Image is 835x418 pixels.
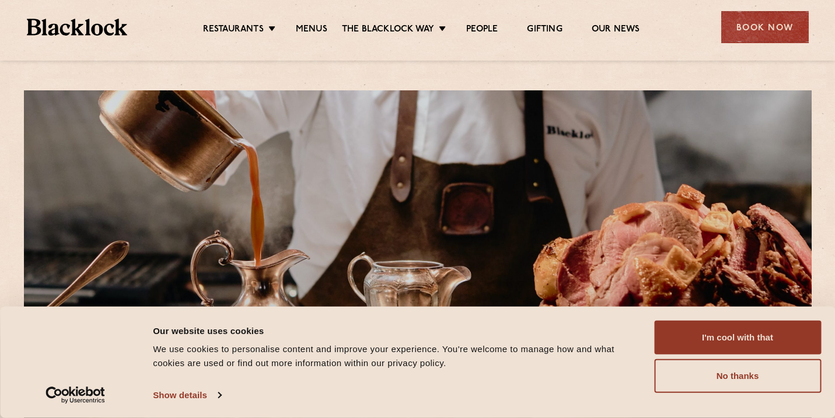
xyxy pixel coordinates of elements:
[527,24,562,37] a: Gifting
[721,11,809,43] div: Book Now
[342,24,434,37] a: The Blacklock Way
[153,342,641,370] div: We use cookies to personalise content and improve your experience. You're welcome to manage how a...
[654,321,821,354] button: I'm cool with that
[466,24,498,37] a: People
[203,24,264,37] a: Restaurants
[654,359,821,393] button: No thanks
[25,387,127,404] a: Usercentrics Cookiebot - opens in a new window
[296,24,327,37] a: Menus
[592,24,640,37] a: Our News
[153,324,641,338] div: Our website uses cookies
[27,19,128,36] img: BL_Textured_Logo-footer-cropped.svg
[153,387,221,404] a: Show details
